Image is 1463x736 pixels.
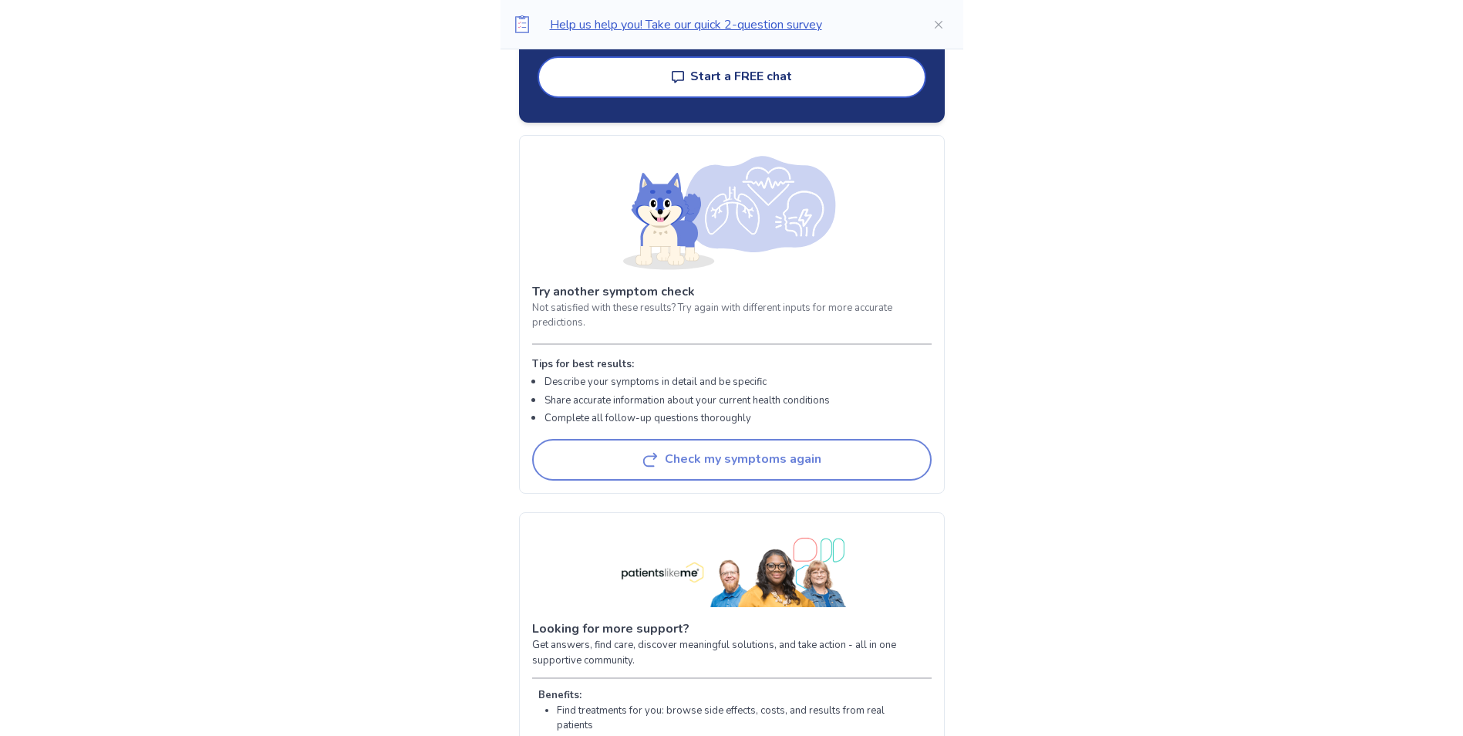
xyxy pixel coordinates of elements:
p: Help us help you! Take our quick 2-question survey [550,15,908,34]
p: Get answers, find care, discover meaningful solutions, and take action - all in one supportive co... [532,638,932,668]
p: Not satisfied with these results? Try again with different inputs for more accurate predictions. [532,301,932,331]
p: Tips for best results: [532,357,830,373]
p: Describe your symptoms in detail and be specific [544,375,830,390]
p: Share accurate information about your current health conditions [544,393,830,409]
p: Complete all follow-up questions thoroughly [544,411,830,427]
img: Shiba (Try Again) [623,148,841,270]
p: Looking for more support? [532,620,932,638]
li: Find treatments for you: browse side effects, costs, and results from real patients [557,704,913,734]
p: Try another symptom check [532,282,932,301]
img: Patients Like Me [616,538,848,608]
button: Check my symptoms again [532,439,932,481]
p: Benefits: [538,688,913,704]
button: Start a FREE chat [538,56,926,98]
